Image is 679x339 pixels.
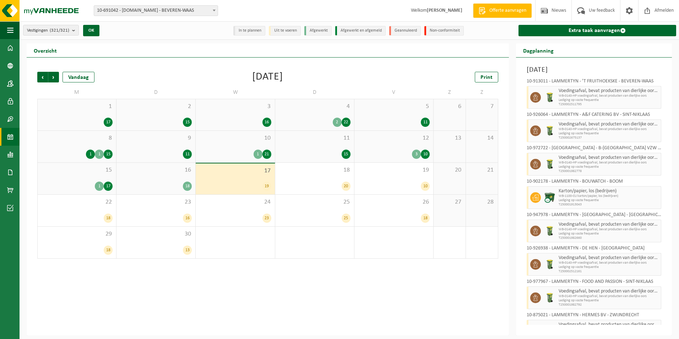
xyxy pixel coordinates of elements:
[41,134,113,142] span: 8
[559,136,659,140] span: T250002675137
[120,198,192,206] span: 23
[354,86,434,99] td: V
[527,212,661,220] div: 10-947978 - LAMMERTYN - [GEOGRAPHIC_DATA] - [GEOGRAPHIC_DATA]-[GEOGRAPHIC_DATA]
[358,103,430,111] span: 5
[559,194,659,198] span: WB-1100-CU karton/papier, los (bedrijven)
[527,313,661,320] div: 10-875021 - LAMMERTYN - HERMES BV - ZWIJNDRECHT
[437,103,462,111] span: 6
[559,188,659,194] span: Karton/papier, los (bedrijven)
[94,6,218,16] span: 10-691042 - LAMMERTYN.NET - BEVEREN-WAAS
[544,159,555,169] img: WB-0140-HPE-GN-50
[120,103,192,111] span: 2
[466,86,498,99] td: Z
[559,261,659,265] span: WB-0140-HP voedingsafval, bevat producten van dierlijke oors
[559,269,659,274] span: T250002512161
[527,179,661,186] div: 10-902178 - LAMMERTYN - BOUWATCH - BOOM
[104,118,113,127] div: 17
[527,279,661,286] div: 10-977967 - LAMMERTYN - FOOD AND PASSION - SINT-NIKLAAS
[196,86,275,99] td: W
[120,166,192,174] span: 16
[104,214,113,223] div: 18
[199,198,271,206] span: 24
[544,292,555,303] img: WB-0140-HPE-GN-50
[95,150,104,159] div: 1
[262,214,271,223] div: 23
[262,150,271,159] div: 21
[199,103,271,111] span: 3
[469,103,494,111] span: 7
[233,26,265,36] li: In te plannen
[358,166,430,174] span: 19
[342,182,351,191] div: 20
[41,230,113,238] span: 29
[37,86,116,99] td: M
[527,65,661,75] h3: [DATE]
[559,98,659,102] span: Lediging op vaste frequentie
[469,134,494,142] span: 14
[252,72,283,82] div: [DATE]
[559,161,659,165] span: WB-0140-HP voedingsafval, bevat producten van dierlijke oors
[262,182,271,191] div: 19
[424,26,464,36] li: Non-conformiteit
[527,79,661,86] div: 10-913011 - LAMMERTYN - ’T FRUITHOEKSKE - BEVEREN-WAAS
[421,214,430,223] div: 18
[427,8,462,13] strong: [PERSON_NAME]
[41,103,113,111] span: 1
[412,150,421,159] div: 3
[544,92,555,103] img: WB-0140-HPE-GN-50
[544,125,555,136] img: WB-0140-HPE-GN-50
[183,182,192,191] div: 18
[559,298,659,303] span: Lediging op vaste frequentie
[27,43,64,57] h2: Overzicht
[421,150,430,159] div: 10
[527,146,661,153] div: 10-972722 - [GEOGRAPHIC_DATA] - B-[GEOGRAPHIC_DATA] VZW - [GEOGRAPHIC_DATA]
[473,4,532,18] a: Offerte aanvragen
[199,167,271,175] span: 17
[279,198,351,206] span: 25
[559,94,659,98] span: WB-0140-HP voedingsafval, bevat producten van dierlijke oors
[559,122,659,127] span: Voedingsafval, bevat producten van dierlijke oorsprong, onverpakt, categorie 3
[475,72,498,82] a: Print
[94,5,218,16] span: 10-691042 - LAMMERTYN.NET - BEVEREN-WAAS
[559,102,659,107] span: T250002511795
[421,182,430,191] div: 10
[559,222,659,227] span: Voedingsafval, bevat producten van dierlijke oorsprong, onverpakt, categorie 3
[437,166,462,174] span: 20
[358,198,430,206] span: 26
[559,303,659,307] span: T250001982792
[104,182,113,191] div: 17
[48,72,59,82] span: Volgende
[437,134,462,142] span: 13
[275,86,354,99] td: D
[516,43,561,57] h2: Dagplanning
[23,25,79,36] button: Vestigingen(321/321)
[559,322,659,328] span: Voedingsafval, bevat producten van dierlijke oorsprong, onverpakt, categorie 3
[116,86,196,99] td: D
[480,75,493,80] span: Print
[333,118,342,127] div: 2
[304,26,332,36] li: Afgewerkt
[269,26,301,36] li: Uit te voeren
[183,118,192,127] div: 15
[120,134,192,142] span: 9
[559,169,659,173] span: T250001982778
[183,214,192,223] div: 16
[527,112,661,119] div: 10-926064 - LAMMERTYN - A&F CATERING BV - SINT-NIKLAAS
[199,134,271,142] span: 10
[63,72,94,82] div: Vandaag
[262,118,271,127] div: 16
[120,230,192,238] span: 30
[279,166,351,174] span: 18
[559,165,659,169] span: Lediging op vaste frequentie
[559,265,659,269] span: Lediging op vaste frequentie
[559,127,659,131] span: WB-0140-HP voedingsafval, bevat producten van dierlijke oors
[559,227,659,232] span: WB-0140-HP voedingsafval, bevat producten van dierlijke oors
[342,214,351,223] div: 25
[389,26,421,36] li: Geannuleerd
[559,88,659,94] span: Voedingsafval, bevat producten van dierlijke oorsprong, onverpakt, categorie 3
[342,118,351,127] div: 22
[559,131,659,136] span: Lediging op vaste frequentie
[83,25,99,36] button: OK
[469,166,494,174] span: 21
[559,203,659,207] span: T250001913043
